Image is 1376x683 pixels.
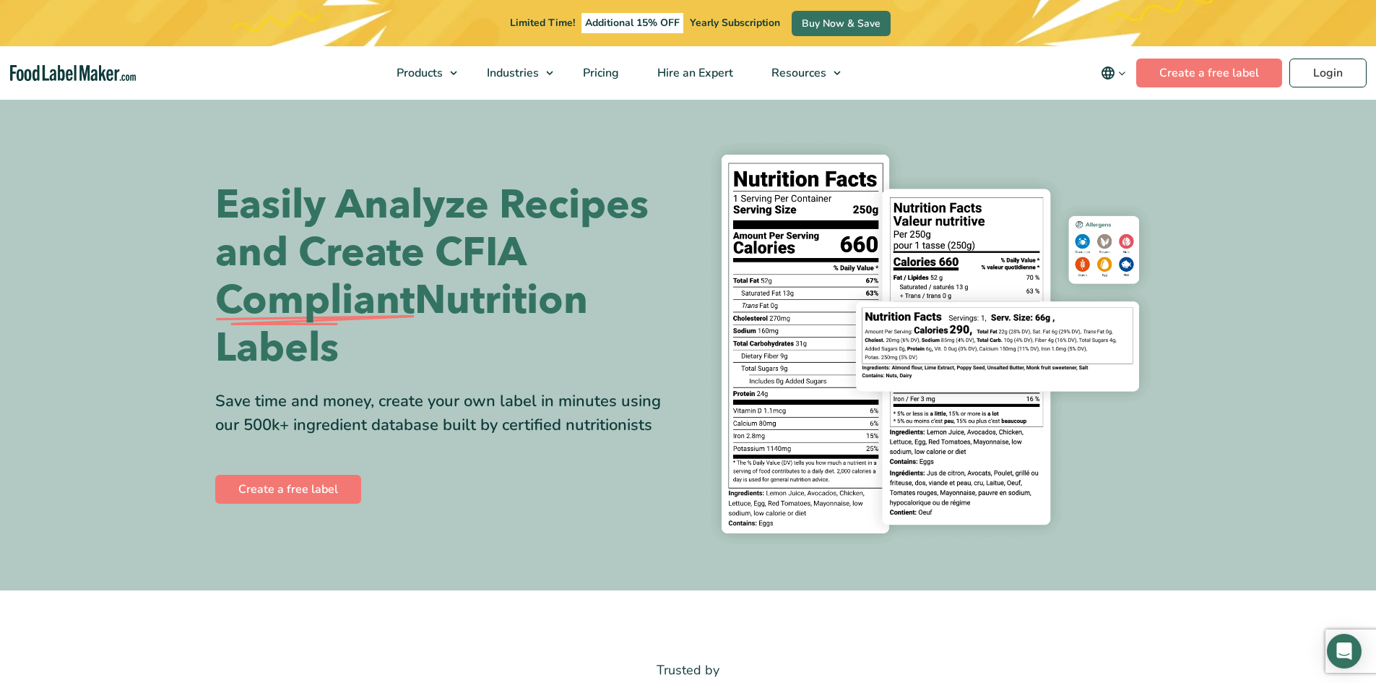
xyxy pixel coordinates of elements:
[215,660,1161,681] p: Trusted by
[468,46,561,100] a: Industries
[581,13,683,33] span: Additional 15% OFF
[579,65,620,81] span: Pricing
[1136,59,1282,87] a: Create a free label
[792,11,891,36] a: Buy Now & Save
[215,181,678,372] h1: Easily Analyze Recipes and Create CFIA Nutrition Labels
[215,475,361,504] a: Create a free label
[564,46,635,100] a: Pricing
[215,390,678,437] div: Save time and money, create your own label in minutes using our 500k+ ingredient database built b...
[392,65,444,81] span: Products
[510,16,575,30] span: Limited Time!
[215,277,415,325] span: Compliant
[690,16,780,30] span: Yearly Subscription
[378,46,464,100] a: Products
[753,46,848,100] a: Resources
[1289,59,1367,87] a: Login
[639,46,749,100] a: Hire an Expert
[1327,634,1362,669] div: Open Intercom Messenger
[767,65,828,81] span: Resources
[483,65,540,81] span: Industries
[653,65,735,81] span: Hire an Expert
